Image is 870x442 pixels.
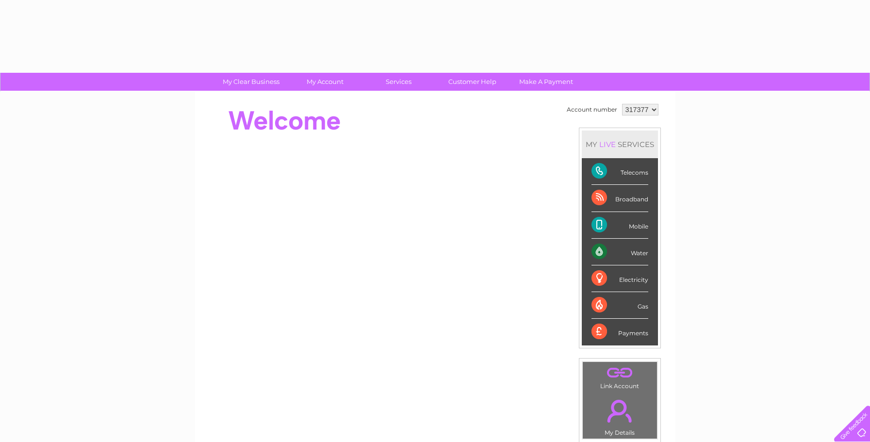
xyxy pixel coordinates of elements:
[585,394,655,428] a: .
[591,212,648,239] div: Mobile
[564,101,620,118] td: Account number
[285,73,365,91] a: My Account
[582,361,657,392] td: Link Account
[591,158,648,185] div: Telecoms
[591,292,648,319] div: Gas
[506,73,586,91] a: Make A Payment
[585,364,655,381] a: .
[211,73,291,91] a: My Clear Business
[591,239,648,265] div: Water
[597,140,618,149] div: LIVE
[591,185,648,212] div: Broadband
[591,265,648,292] div: Electricity
[591,319,648,345] div: Payments
[359,73,439,91] a: Services
[582,131,658,158] div: MY SERVICES
[432,73,512,91] a: Customer Help
[582,392,657,439] td: My Details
